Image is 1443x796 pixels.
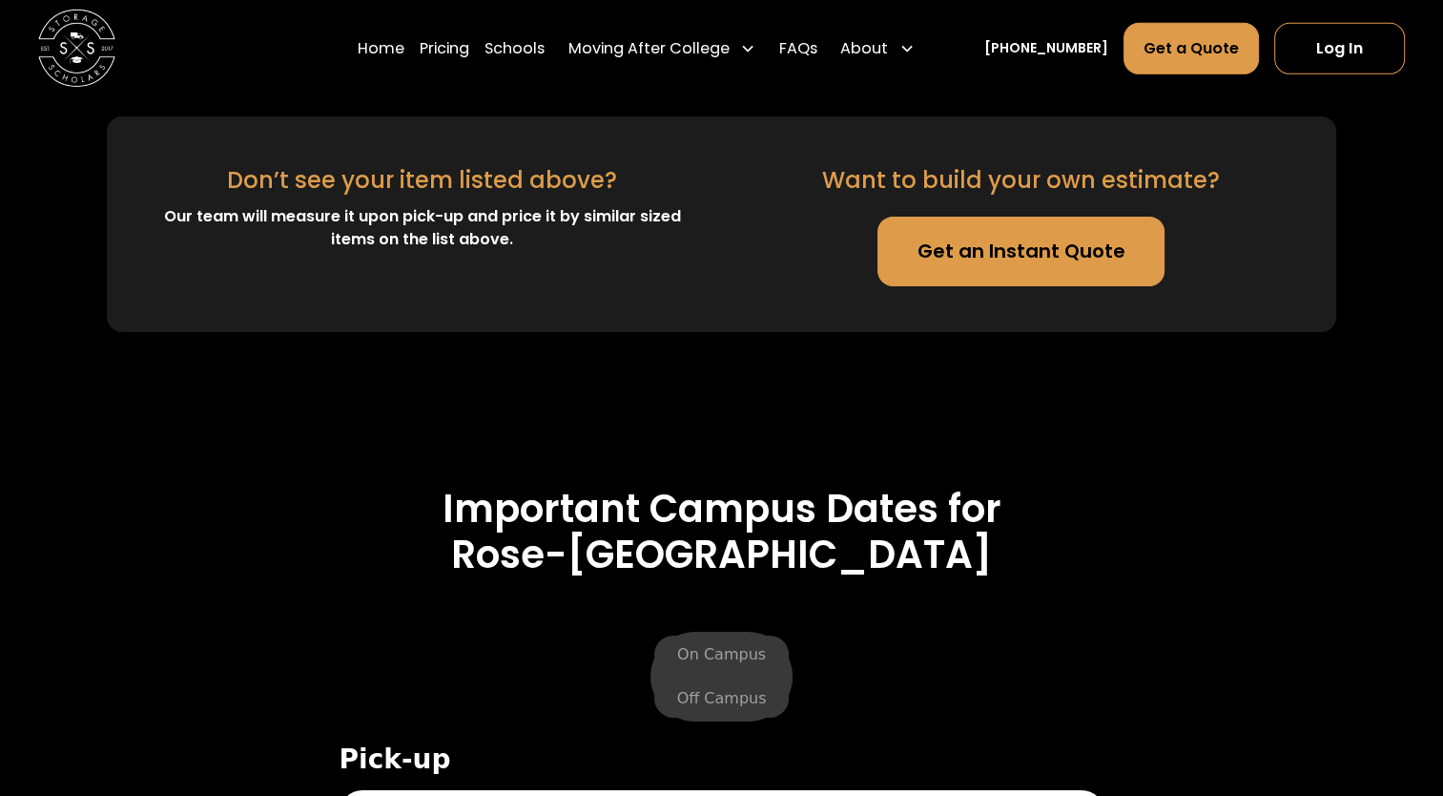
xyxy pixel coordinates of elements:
[154,205,691,251] div: Our team will measure it upon pick-up and price it by similar sized items on the list above.
[567,36,729,59] div: Moving After College
[1274,22,1405,73] a: Log In
[1123,22,1259,73] a: Get a Quote
[983,38,1107,58] a: [PHONE_NUMBER]
[72,532,1371,577] h3: Rose-[GEOGRAPHIC_DATA]
[484,21,545,74] a: Schools
[654,636,789,674] label: On Campus
[72,486,1371,532] h3: Important Campus Dates for
[227,163,617,198] div: Don’t see your item listed above?
[840,36,888,59] div: About
[358,21,404,74] a: Home
[654,680,790,718] label: Off Campus
[833,21,922,74] div: About
[877,217,1165,285] a: Get an Instant Quote
[38,10,115,87] img: Storage Scholars main logo
[420,21,469,74] a: Pricing
[340,744,1104,775] span: Pick-up
[822,163,1220,198] div: Want to build your own estimate?
[779,21,817,74] a: FAQs
[560,21,763,74] div: Moving After College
